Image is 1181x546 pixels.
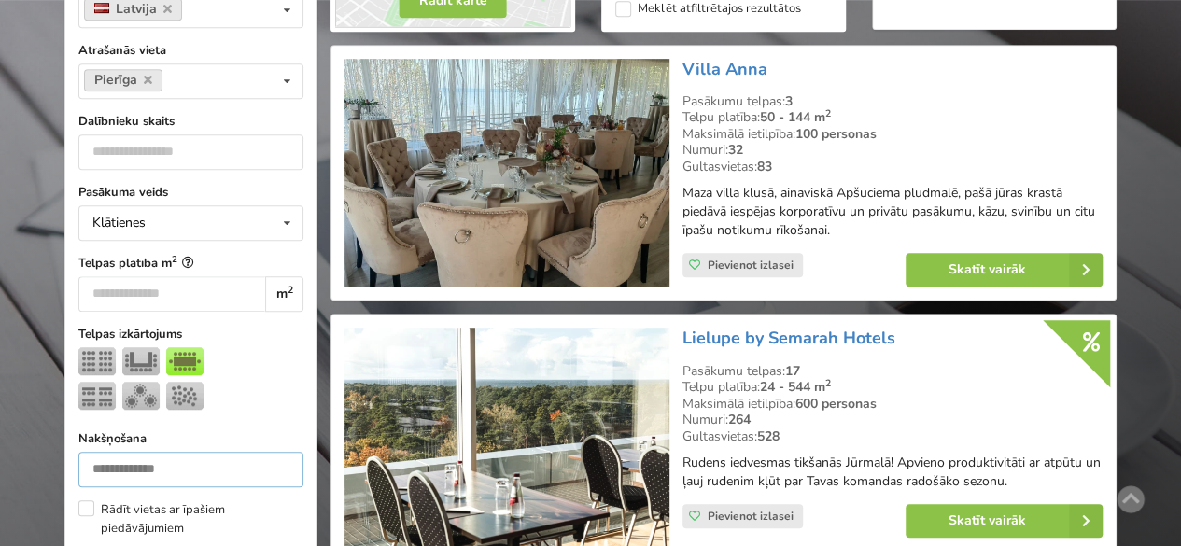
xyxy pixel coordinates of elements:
img: Pieņemšana [166,382,204,410]
strong: 600 personas [795,395,877,413]
img: Klase [78,382,116,410]
img: U-Veids [122,347,160,375]
label: Meklēt atfiltrētajos rezultātos [615,1,800,17]
a: Pierīga [84,69,162,91]
div: Pasākumu telpas: [682,93,1103,110]
strong: 3 [785,92,793,110]
div: Telpu platība: [682,109,1103,126]
div: Numuri: [682,412,1103,428]
span: Pievienot izlasei [708,509,794,524]
sup: 2 [288,283,293,297]
strong: 32 [728,141,743,159]
a: Lielupe by Semarah Hotels [682,327,895,349]
a: Skatīt vairāk [906,253,1103,287]
div: Pasākumu telpas: [682,363,1103,380]
label: Atrašanās vieta [78,41,303,60]
strong: 50 - 144 m [760,108,831,126]
div: Numuri: [682,142,1103,159]
strong: 264 [728,411,751,428]
div: Gultasvietas: [682,159,1103,175]
div: Telpu platība: [682,379,1103,396]
img: Viesnīca | Apšuciems | Villa Anna [344,59,668,287]
strong: 17 [785,362,800,380]
div: Maksimālā ietilpība: [682,396,1103,413]
label: Pasākuma veids [78,183,303,202]
label: Telpas izkārtojums [78,325,303,343]
strong: 528 [757,427,780,445]
strong: 24 - 544 m [760,378,831,396]
img: Sapulce [166,347,204,375]
strong: 100 personas [795,125,877,143]
p: Rudens iedvesmas tikšanās Jūrmalā! Apvieno produktivitāti ar atpūtu un ļauj rudenim kļūt par Tava... [682,454,1103,491]
div: Maksimālā ietilpība: [682,126,1103,143]
img: Bankets [122,382,160,410]
div: m [265,276,303,312]
sup: 2 [825,376,831,390]
div: Klātienes [92,217,146,230]
img: Teātris [78,347,116,375]
label: Nakšņošana [78,429,303,448]
label: Dalībnieku skaits [78,112,303,131]
div: Gultasvietas: [682,428,1103,445]
strong: 83 [757,158,772,175]
a: Skatīt vairāk [906,504,1103,538]
label: Rādīt vietas ar īpašiem piedāvājumiem [78,500,303,538]
span: Pievienot izlasei [708,258,794,273]
label: Telpas platība m [78,254,303,273]
sup: 2 [172,253,177,265]
p: Maza villa klusā, ainaviskā Apšuciema pludmalē, pašā jūras krastā piedāvā iespējas korporatīvu un... [682,184,1103,240]
a: Villa Anna [682,58,767,80]
sup: 2 [825,106,831,120]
